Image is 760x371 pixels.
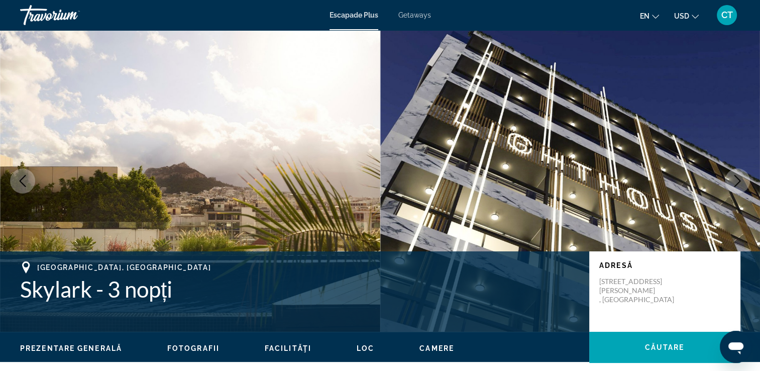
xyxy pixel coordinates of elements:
a: Travorium [20,2,121,28]
p: Adresă [599,261,730,269]
button: Schimbați limba [640,9,659,23]
h1: Skylark - 3 nopți [20,276,579,302]
span: Căutare [645,343,685,351]
iframe: Schaltfläche zum Öffnen des Messaging-Fensters [720,331,752,363]
span: CT [721,10,733,20]
button: Imaginea următoare [725,168,750,194]
span: Prezentare generală [20,344,122,352]
span: USD [674,12,689,20]
p: [STREET_ADDRESS][PERSON_NAME] , [GEOGRAPHIC_DATA] [599,277,680,304]
a: Escapade Plus [330,11,378,19]
span: Loc [357,344,374,352]
button: Schimbați moneda [674,9,699,23]
span: [GEOGRAPHIC_DATA], [GEOGRAPHIC_DATA] [37,263,211,271]
span: Fotografii [167,344,220,352]
button: Meniu utilizator [714,5,740,26]
a: Getaways [398,11,431,19]
span: Camere [419,344,454,352]
button: Prezentare generală [20,344,122,353]
button: Facilităţi [265,344,311,353]
button: Căutare [589,332,740,363]
span: Facilităţi [265,344,311,352]
button: Camere [419,344,454,353]
span: En [640,12,649,20]
button: Fotografii [167,344,220,353]
button: Loc [357,344,374,353]
button: Imaginea anterioară [10,168,35,194]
